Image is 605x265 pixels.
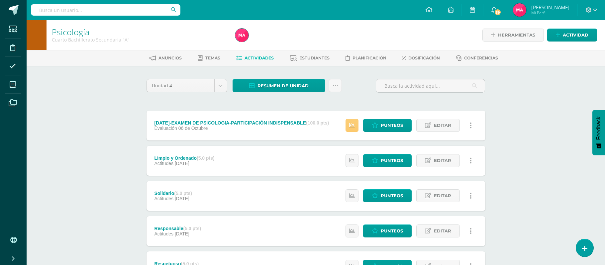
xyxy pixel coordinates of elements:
[154,191,192,196] div: Solidario
[376,79,485,92] input: Busca la actividad aquí...
[175,231,189,236] span: [DATE]
[178,126,208,131] span: 06 de Octubre
[464,55,498,60] span: Conferencias
[154,196,173,201] span: Actitudes
[434,225,451,237] span: Editar
[197,155,215,161] strong: (5.0 pts)
[31,4,180,16] input: Busca un usuario...
[183,226,201,231] strong: (5.0 pts)
[233,79,325,92] a: Resumen de unidad
[381,119,403,132] span: Punteos
[299,55,330,60] span: Estudiantes
[152,79,209,92] span: Unidad 4
[402,53,440,63] a: Dosificación
[290,53,330,63] a: Estudiantes
[563,29,588,41] span: Actividad
[547,29,597,42] a: Actividad
[498,29,535,41] span: Herramientas
[175,161,189,166] span: [DATE]
[363,119,412,132] a: Punteos
[52,37,227,43] div: Cuarto Bachillerato Secundaria 'A'
[158,55,182,60] span: Anuncios
[52,26,89,38] a: Psicología
[353,55,386,60] span: Planificación
[257,80,309,92] span: Resumen de unidad
[363,224,412,237] a: Punteos
[531,4,569,11] span: [PERSON_NAME]
[381,154,403,167] span: Punteos
[306,120,329,126] strong: (100.0 pts)
[154,161,173,166] span: Actitudes
[381,225,403,237] span: Punteos
[150,53,182,63] a: Anuncios
[147,79,227,92] a: Unidad 4
[408,55,440,60] span: Dosificación
[456,53,498,63] a: Conferencias
[175,196,189,201] span: [DATE]
[245,55,274,60] span: Actividades
[531,10,569,16] span: Mi Perfil
[363,154,412,167] a: Punteos
[513,3,526,17] img: e1424e2d79dd695755660daaca2de6f7.png
[434,190,451,202] span: Editar
[434,154,451,167] span: Editar
[154,231,173,236] span: Actitudes
[198,53,220,63] a: Temas
[494,9,501,16] span: 39
[174,191,192,196] strong: (5.0 pts)
[154,120,329,126] div: [DATE]-EXAMEN DE PSICOLOGIA-PARTICIPACIÓN INDISPENSABLE
[205,55,220,60] span: Temas
[52,27,227,37] h1: Psicología
[346,53,386,63] a: Planificación
[363,189,412,202] a: Punteos
[154,226,201,231] div: Responsable
[434,119,451,132] span: Editar
[235,29,249,42] img: e1424e2d79dd695755660daaca2de6f7.png
[482,29,544,42] a: Herramientas
[381,190,403,202] span: Punteos
[236,53,274,63] a: Actividades
[596,117,602,140] span: Feedback
[154,126,177,131] span: Evaluación
[154,155,214,161] div: Limpio y Ordenado
[592,110,605,155] button: Feedback - Mostrar encuesta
